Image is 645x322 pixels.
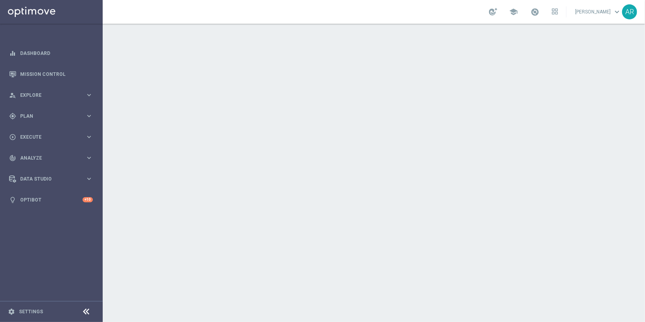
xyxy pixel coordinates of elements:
a: Dashboard [20,43,93,64]
i: settings [8,308,15,315]
div: +10 [83,197,93,202]
i: keyboard_arrow_right [85,91,93,99]
i: equalizer [9,50,16,57]
div: Plan [9,113,85,120]
i: keyboard_arrow_right [85,112,93,120]
div: Explore [9,92,85,99]
i: person_search [9,92,16,99]
span: Analyze [20,156,85,160]
button: track_changes Analyze keyboard_arrow_right [9,155,93,161]
i: play_circle_outline [9,134,16,141]
a: [PERSON_NAME]keyboard_arrow_down [574,6,622,18]
button: gps_fixed Plan keyboard_arrow_right [9,113,93,119]
div: Analyze [9,154,85,162]
i: keyboard_arrow_right [85,175,93,183]
a: Settings [19,309,43,314]
i: keyboard_arrow_right [85,154,93,162]
i: keyboard_arrow_right [85,133,93,141]
button: Data Studio keyboard_arrow_right [9,176,93,182]
div: Dashboard [9,43,93,64]
div: Data Studio [9,175,85,183]
button: lightbulb Optibot +10 [9,197,93,203]
span: keyboard_arrow_down [613,8,621,16]
a: Optibot [20,189,83,210]
button: play_circle_outline Execute keyboard_arrow_right [9,134,93,140]
div: Execute [9,134,85,141]
button: equalizer Dashboard [9,50,93,56]
i: lightbulb [9,196,16,203]
span: school [509,8,518,16]
span: Execute [20,135,85,139]
span: Data Studio [20,177,85,181]
button: person_search Explore keyboard_arrow_right [9,92,93,98]
span: Plan [20,114,85,119]
div: AR [622,4,637,19]
span: Explore [20,93,85,98]
div: Mission Control [9,64,93,85]
i: track_changes [9,154,16,162]
button: Mission Control [9,71,93,77]
div: Optibot [9,189,93,210]
i: gps_fixed [9,113,16,120]
a: Mission Control [20,64,93,85]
